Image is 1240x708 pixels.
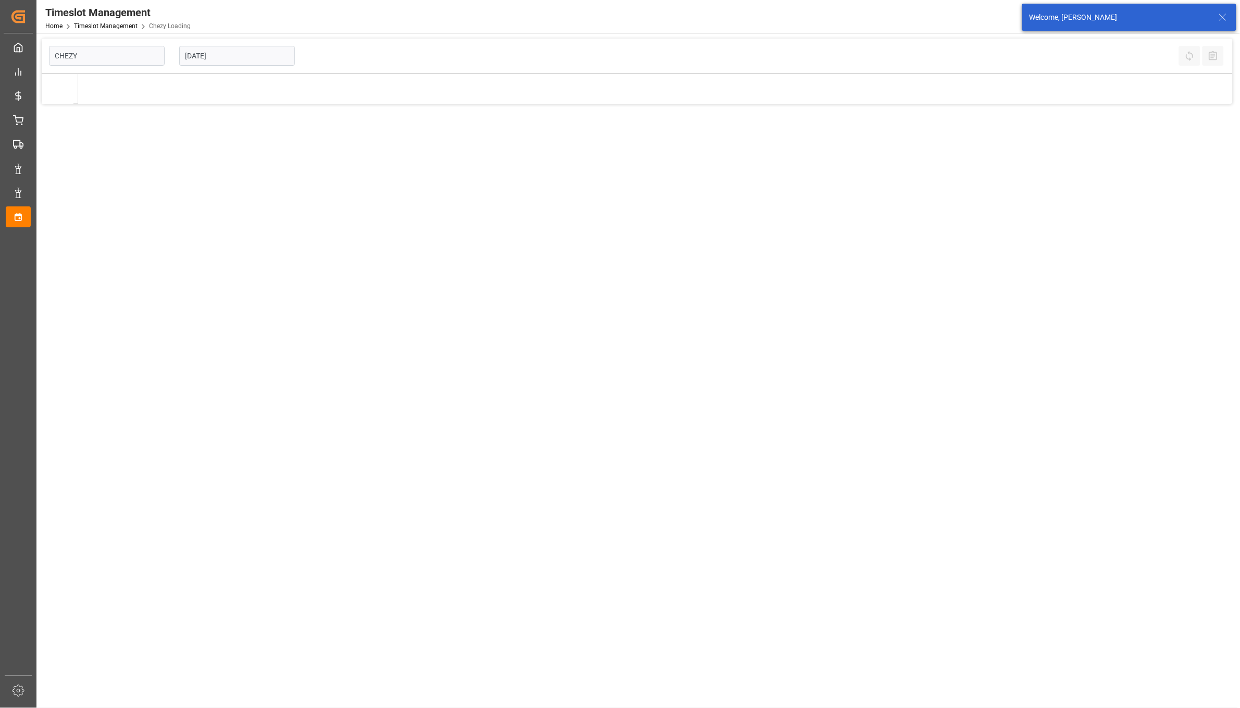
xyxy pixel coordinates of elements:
div: Timeslot Management [45,5,191,20]
input: Type to search/select [49,46,165,66]
a: Home [45,22,63,30]
div: Welcome, [PERSON_NAME] [1030,12,1209,23]
input: DD-MM-YYYY [179,46,295,66]
a: Timeslot Management [74,22,138,30]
